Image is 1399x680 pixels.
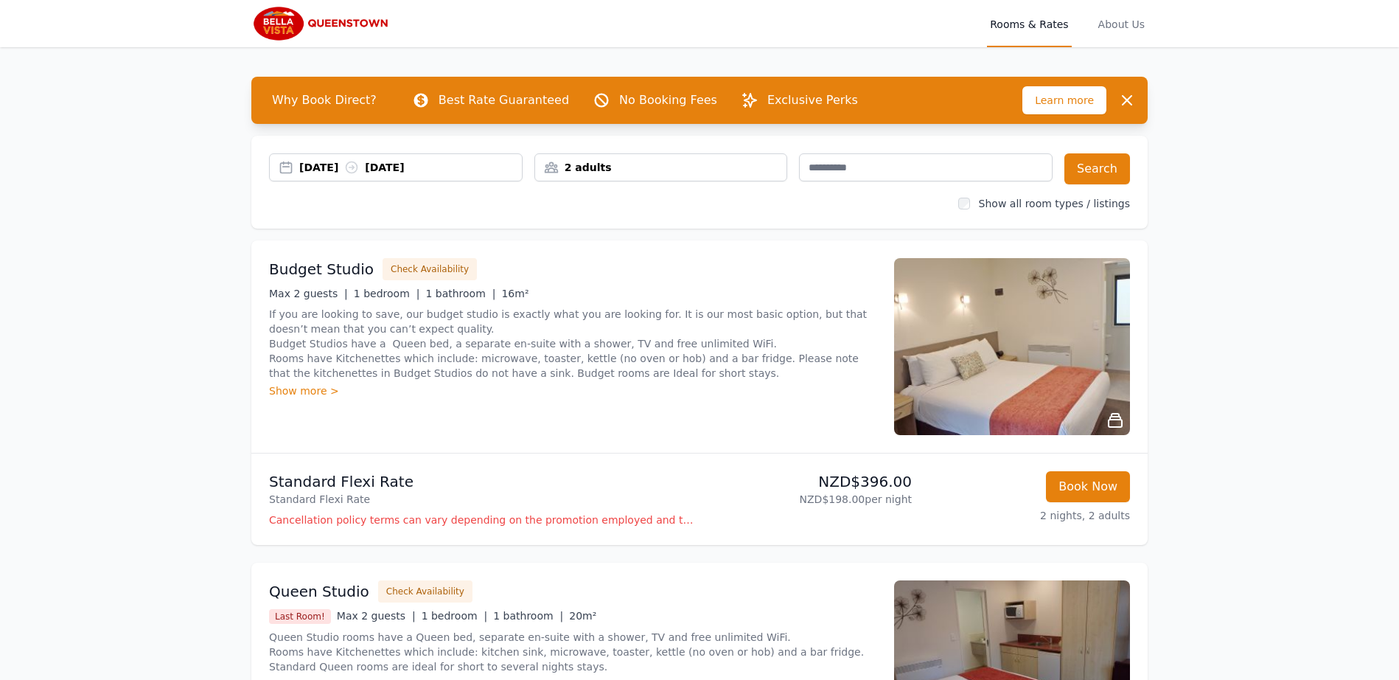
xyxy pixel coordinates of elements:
p: NZD$396.00 [705,471,912,492]
p: Exclusive Perks [767,91,858,109]
span: Max 2 guests | [269,288,348,299]
p: Standard Flexi Rate [269,471,694,492]
span: 1 bedroom | [422,610,488,622]
span: 1 bathroom | [425,288,495,299]
p: NZD$198.00 per night [705,492,912,507]
button: Book Now [1046,471,1130,502]
span: 1 bathroom | [493,610,563,622]
span: 16m² [501,288,528,299]
button: Check Availability [383,258,477,280]
button: Check Availability [378,580,472,603]
button: Search [1064,153,1130,184]
h3: Budget Studio [269,259,374,280]
p: Queen Studio rooms have a Queen bed, separate en-suite with a shower, TV and free unlimited WiFi.... [269,630,876,674]
p: No Booking Fees [619,91,717,109]
p: 2 nights, 2 adults [924,508,1130,523]
p: Best Rate Guaranteed [439,91,569,109]
img: Bella Vista Queenstown [251,6,394,41]
span: Learn more [1022,86,1106,114]
p: If you are looking to save, our budget studio is exactly what you are looking for. It is our most... [269,307,876,381]
div: Show more > [269,384,876,398]
h3: Queen Studio [269,581,369,602]
span: Last Room! [269,609,331,624]
p: Cancellation policy terms can vary depending on the promotion employed and the time of stay of th... [269,513,694,527]
div: [DATE] [DATE] [299,160,522,175]
p: Standard Flexi Rate [269,492,694,507]
span: 20m² [569,610,596,622]
span: 1 bedroom | [354,288,420,299]
div: 2 adults [535,160,787,175]
span: Max 2 guests | [337,610,416,622]
span: Why Book Direct? [260,86,388,115]
label: Show all room types / listings [979,198,1130,209]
